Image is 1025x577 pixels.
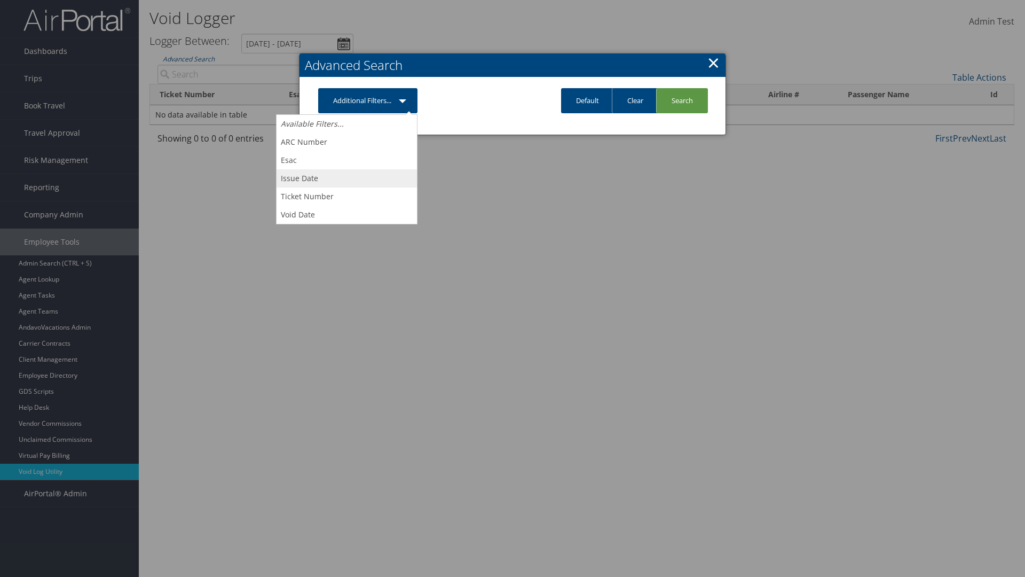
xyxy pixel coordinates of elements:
[656,88,708,113] a: Search
[561,88,614,113] a: Default
[281,119,344,129] i: Available Filters...
[612,88,658,113] a: Clear
[707,52,720,73] a: Close
[277,169,417,188] a: Issue Date
[277,188,417,206] a: Ticket Number
[299,53,726,77] h2: Advanced Search
[277,206,417,224] a: Void Date
[318,88,417,113] a: Additional Filters...
[277,151,417,169] a: Esac
[277,133,417,151] a: ARC Number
